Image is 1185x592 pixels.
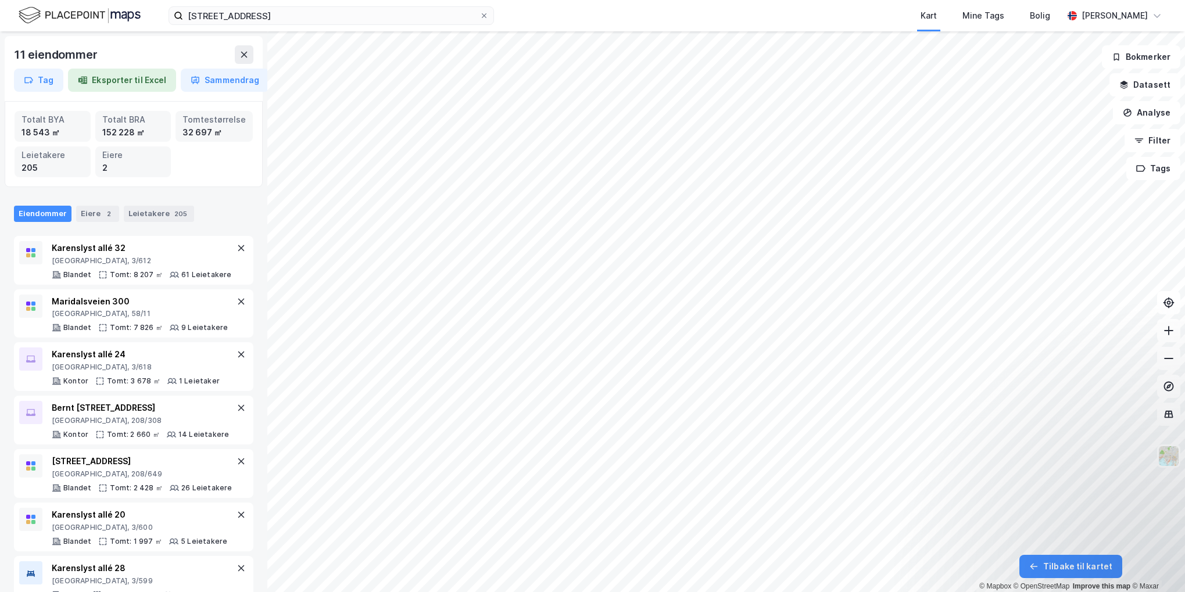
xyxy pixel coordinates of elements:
[63,430,88,439] div: Kontor
[52,576,222,586] div: [GEOGRAPHIC_DATA], 3/599
[979,582,1011,590] a: Mapbox
[102,126,164,139] div: 152 228 ㎡
[63,483,91,493] div: Blandet
[14,45,99,64] div: 11 eiendommer
[22,126,84,139] div: 18 543 ㎡
[178,430,230,439] div: 14 Leietakere
[107,430,160,439] div: Tomt: 2 660 ㎡
[181,483,232,493] div: 26 Leietakere
[102,113,164,126] div: Totalt BRA
[182,113,246,126] div: Tomtestørrelse
[172,208,189,220] div: 205
[181,537,227,546] div: 5 Leietakere
[63,376,88,386] div: Kontor
[14,69,63,92] button: Tag
[110,270,163,279] div: Tomt: 8 207 ㎡
[103,208,114,220] div: 2
[921,9,937,23] div: Kart
[102,162,164,174] div: 2
[52,241,232,255] div: Karenslyst allé 32
[52,469,232,479] div: [GEOGRAPHIC_DATA], 208/649
[110,323,163,332] div: Tomt: 7 826 ㎡
[22,149,84,162] div: Leietakere
[52,309,228,318] div: [GEOGRAPHIC_DATA], 58/11
[1109,73,1180,96] button: Datasett
[107,376,160,386] div: Tomt: 3 678 ㎡
[63,323,91,332] div: Blandet
[1030,9,1050,23] div: Bolig
[1158,445,1180,467] img: Z
[76,206,119,222] div: Eiere
[19,5,141,26] img: logo.f888ab2527a4732fd821a326f86c7f29.svg
[181,69,269,92] button: Sammendrag
[52,347,220,361] div: Karenslyst allé 24
[52,523,227,532] div: [GEOGRAPHIC_DATA], 3/600
[1125,129,1180,152] button: Filter
[52,295,228,308] div: Maridalsveien 300
[110,537,162,546] div: Tomt: 1 997 ㎡
[52,454,232,468] div: [STREET_ADDRESS]
[52,416,229,425] div: [GEOGRAPHIC_DATA], 208/308
[14,206,71,222] div: Eiendommer
[22,113,84,126] div: Totalt BYA
[63,537,91,546] div: Blandet
[68,69,176,92] button: Eksporter til Excel
[52,363,220,372] div: [GEOGRAPHIC_DATA], 3/618
[181,323,228,332] div: 9 Leietakere
[52,561,222,575] div: Karenslyst allé 28
[181,270,232,279] div: 61 Leietakere
[52,401,229,415] div: Bernt [STREET_ADDRESS]
[182,126,246,139] div: 32 697 ㎡
[22,162,84,174] div: 205
[1014,582,1070,590] a: OpenStreetMap
[110,483,163,493] div: Tomt: 2 428 ㎡
[1113,101,1180,124] button: Analyse
[52,256,232,265] div: [GEOGRAPHIC_DATA], 3/612
[124,206,194,222] div: Leietakere
[1126,157,1180,180] button: Tags
[183,7,479,24] input: Søk på adresse, matrikkel, gårdeiere, leietakere eller personer
[179,376,220,386] div: 1 Leietaker
[63,270,91,279] div: Blandet
[1073,582,1130,590] a: Improve this map
[1082,9,1148,23] div: [PERSON_NAME]
[102,149,164,162] div: Eiere
[52,508,227,522] div: Karenslyst allé 20
[1102,45,1180,69] button: Bokmerker
[962,9,1004,23] div: Mine Tags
